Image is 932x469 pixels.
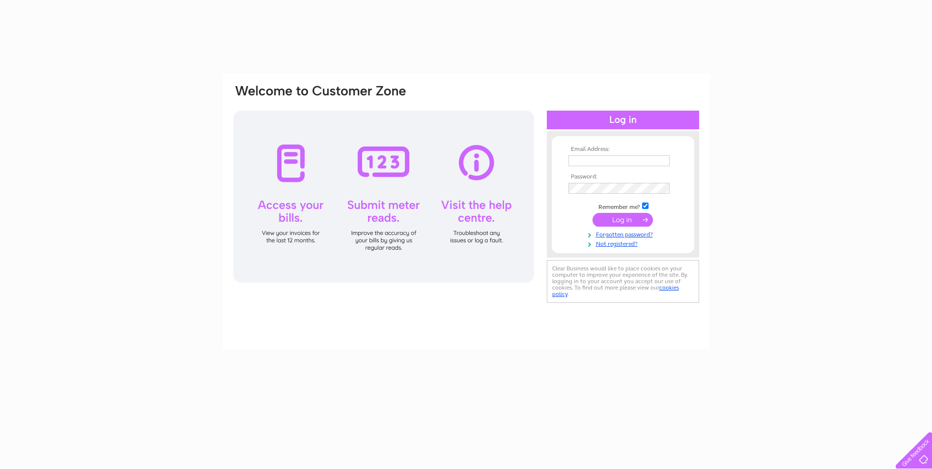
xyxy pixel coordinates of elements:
[568,229,680,238] a: Forgotten password?
[568,238,680,248] a: Not registered?
[547,260,699,303] div: Clear Business would like to place cookies on your computer to improve your experience of the sit...
[593,213,653,227] input: Submit
[566,201,680,211] td: Remember me?
[552,284,679,297] a: cookies policy
[566,174,680,180] th: Password:
[566,146,680,153] th: Email Address:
